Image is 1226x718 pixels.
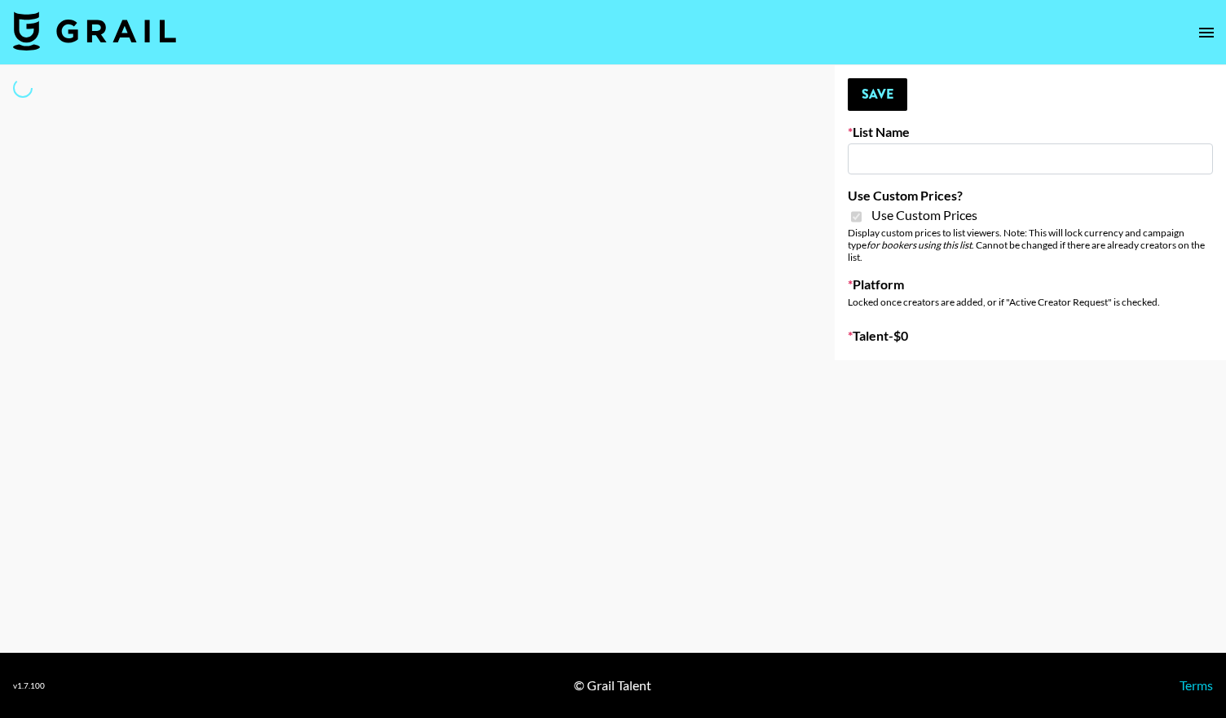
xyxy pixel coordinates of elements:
[848,187,1213,204] label: Use Custom Prices?
[848,296,1213,308] div: Locked once creators are added, or if "Active Creator Request" is checked.
[867,239,972,251] em: for bookers using this list
[13,11,176,51] img: Grail Talent
[1180,677,1213,693] a: Terms
[1190,16,1223,49] button: open drawer
[848,78,907,111] button: Save
[848,227,1213,263] div: Display custom prices to list viewers. Note: This will lock currency and campaign type . Cannot b...
[574,677,651,694] div: © Grail Talent
[871,207,977,223] span: Use Custom Prices
[848,124,1213,140] label: List Name
[848,276,1213,293] label: Platform
[848,328,1213,344] label: Talent - $ 0
[13,681,45,691] div: v 1.7.100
